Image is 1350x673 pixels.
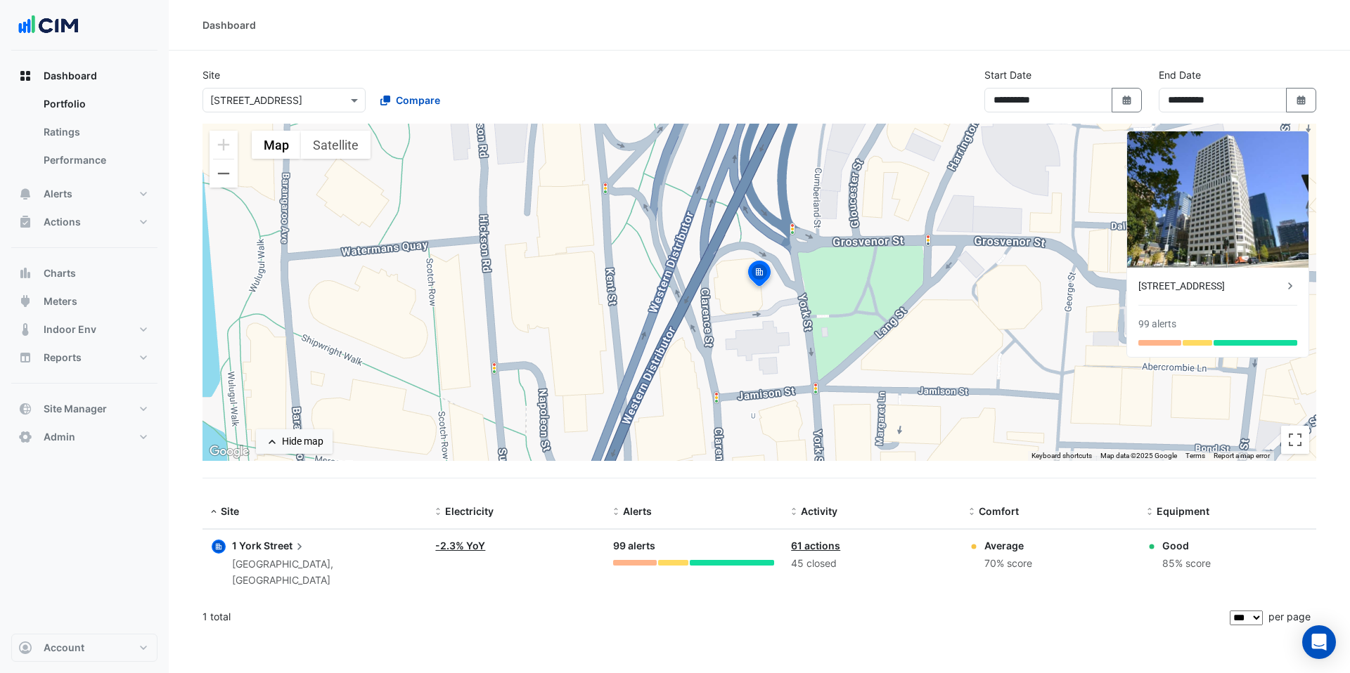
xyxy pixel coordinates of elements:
span: Electricity [445,505,494,517]
div: 99 alerts [613,538,774,554]
app-icon: Site Manager [18,402,32,416]
span: Charts [44,266,76,280]
button: Actions [11,208,157,236]
img: site-pin-selected.svg [744,259,775,292]
span: Equipment [1157,505,1209,517]
a: Performance [32,146,157,174]
button: Zoom out [210,159,238,188]
fa-icon: Select Date [1121,94,1133,106]
div: Dashboard [202,18,256,32]
button: Show satellite imagery [301,131,371,159]
div: Hide map [282,434,323,449]
div: [STREET_ADDRESS] [1138,279,1283,294]
div: Dashboard [11,90,157,180]
div: 1 total [202,599,1227,634]
button: Reports [11,344,157,372]
span: Account [44,641,84,655]
app-icon: Admin [18,430,32,444]
a: -2.3% YoY [435,540,485,551]
div: Average [984,538,1032,553]
a: 61 actions [791,540,840,551]
div: 45 closed [791,556,952,572]
button: Compare [371,88,449,112]
a: Open this area in Google Maps (opens a new window) [206,443,252,461]
div: 99 alerts [1138,317,1176,332]
span: Actions [44,215,81,229]
span: Admin [44,430,75,444]
button: Meters [11,287,157,315]
img: 1 York Street [1127,131,1309,268]
img: Google [206,443,252,461]
a: Portfolio [32,90,157,118]
app-icon: Charts [18,266,32,280]
span: Activity [801,505,837,517]
span: Indoor Env [44,322,96,336]
app-icon: Alerts [18,187,32,201]
button: Dashboard [11,62,157,90]
fa-icon: Select Date [1295,94,1308,106]
span: Comfort [979,505,1019,517]
button: Site Manager [11,395,157,423]
button: Keyboard shortcuts [1031,451,1092,461]
label: Site [202,67,220,82]
span: Site [221,505,239,517]
app-icon: Reports [18,351,32,365]
div: 85% score [1162,556,1211,572]
span: Alerts [623,505,652,517]
span: Site Manager [44,402,107,416]
button: Admin [11,423,157,451]
span: Reports [44,351,82,365]
app-icon: Actions [18,215,32,229]
div: [GEOGRAPHIC_DATA], [GEOGRAPHIC_DATA] [232,556,418,589]
a: Terms (opens in new tab) [1185,452,1205,459]
label: Start Date [984,67,1031,82]
img: Company Logo [17,11,80,39]
app-icon: Indoor Env [18,322,32,336]
button: Hide map [256,429,333,454]
a: Ratings [32,118,157,146]
span: Street [264,538,307,554]
button: Show street map [252,131,301,159]
span: Compare [396,93,440,107]
div: Open Intercom Messenger [1302,625,1336,659]
button: Charts [11,259,157,287]
span: Map data ©2025 Google [1100,452,1177,459]
button: Account [11,634,157,662]
button: Toggle fullscreen view [1281,426,1309,454]
a: Report a map error [1214,452,1270,459]
app-icon: Meters [18,294,32,308]
button: Indoor Env [11,315,157,344]
label: End Date [1159,67,1201,82]
div: Good [1162,538,1211,553]
span: Meters [44,294,77,308]
span: Alerts [44,187,72,201]
span: Dashboard [44,69,97,83]
button: Alerts [11,180,157,208]
button: Zoom in [210,131,238,159]
span: per page [1268,610,1311,622]
div: 70% score [984,556,1032,572]
app-icon: Dashboard [18,69,32,83]
span: 1 York [232,540,262,551]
